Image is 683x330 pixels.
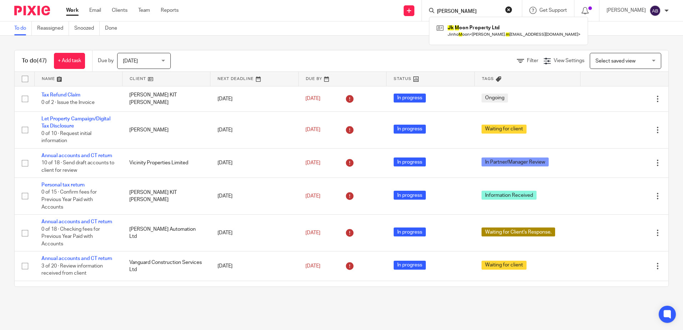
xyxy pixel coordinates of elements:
span: Ongoing [482,94,508,102]
a: Reassigned [37,21,69,35]
button: Clear [505,6,512,13]
span: Waiting for Client's Response. [482,227,555,236]
span: In Partner/Manager Review [482,157,549,166]
span: Tags [482,77,494,81]
span: 0 of 15 · Confirm fees for Previous Year Paid with Accounts [41,190,97,210]
td: [DATE] [210,148,298,177]
a: Clients [112,7,128,14]
span: [DATE] [305,264,320,269]
span: In progress [394,261,426,270]
p: Due by [98,57,114,64]
a: Reports [161,7,179,14]
span: [DATE] [305,194,320,199]
input: Search [436,9,500,15]
a: Work [66,7,79,14]
img: svg%3E [649,5,661,16]
a: Team [138,7,150,14]
span: Get Support [539,8,567,13]
span: In progress [394,157,426,166]
a: Done [105,21,123,35]
td: [PERSON_NAME] KIT [PERSON_NAME] [122,86,210,111]
td: [DATE] [210,281,298,306]
span: In progress [394,125,426,134]
span: In progress [394,94,426,102]
span: Information Received [482,191,537,200]
td: [PERSON_NAME] [122,111,210,148]
span: [DATE] [305,230,320,235]
span: 3 of 20 · Review information received from client [41,264,103,276]
td: [DATE] [210,111,298,148]
td: [DATE] [210,86,298,111]
a: Let Property Campaign/Digital Tax Disclosure [41,116,110,129]
a: Personal tax return [41,182,85,187]
span: (47) [37,58,47,64]
span: 0 of 10 · Request initial information [41,131,91,144]
span: [DATE] [123,59,138,64]
span: [DATE] [305,96,320,101]
td: [PERSON_NAME] Automation Ltd [122,215,210,251]
span: 0 of 2 · Issue the Invoice [41,100,95,105]
a: Snoozed [74,21,100,35]
a: To do [14,21,32,35]
span: Select saved view [595,59,635,64]
a: Annual accounts and CT return [41,256,112,261]
span: Waiting for client [482,261,527,270]
span: Waiting for client [482,125,527,134]
a: Tax Refund Claim [41,92,80,97]
h1: To do [22,57,47,65]
img: Pixie [14,6,50,15]
span: In progress [394,227,426,236]
span: View Settings [554,58,584,63]
a: Annual accounts and CT return [41,153,112,158]
span: 0 of 18 · Checking fees for Previous Year Paid with Accounts [41,227,100,246]
td: [DATE] [210,178,298,215]
span: [DATE] [305,127,320,132]
td: [PERSON_NAME] [122,281,210,306]
td: Vicinity Properties Limited [122,148,210,177]
a: + Add task [54,53,85,69]
span: Filter [527,58,538,63]
span: [DATE] [305,160,320,165]
td: [DATE] [210,215,298,251]
span: 10 of 18 · Send draft accounts to client for review [41,160,114,173]
a: Email [89,7,101,14]
td: Vanguard Construction Services Ltd [122,251,210,281]
a: Annual accounts and CT return [41,219,112,224]
span: In progress [394,191,426,200]
td: [DATE] [210,251,298,281]
p: [PERSON_NAME] [607,7,646,14]
td: [PERSON_NAME] KIT [PERSON_NAME] [122,178,210,215]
